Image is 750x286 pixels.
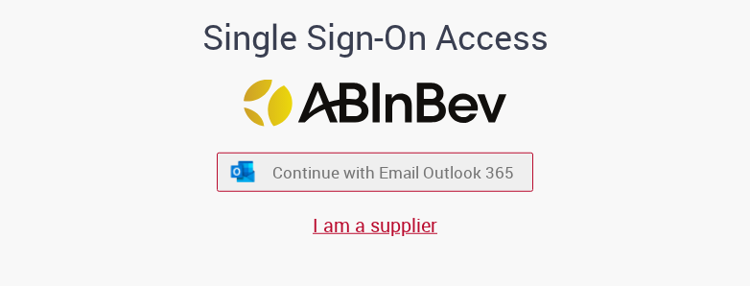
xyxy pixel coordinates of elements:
[272,161,514,183] span: Continue with Email Outlook 365
[313,212,437,238] a: I am a supplier
[30,18,720,57] h1: Single Sign-On Access
[229,161,256,181] img: ícone Azure/Microsoft 360
[217,153,533,192] button: ícone Azure/Microsoft 360 Continue with Email Outlook 365
[244,80,506,127] img: Logo ABInBev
